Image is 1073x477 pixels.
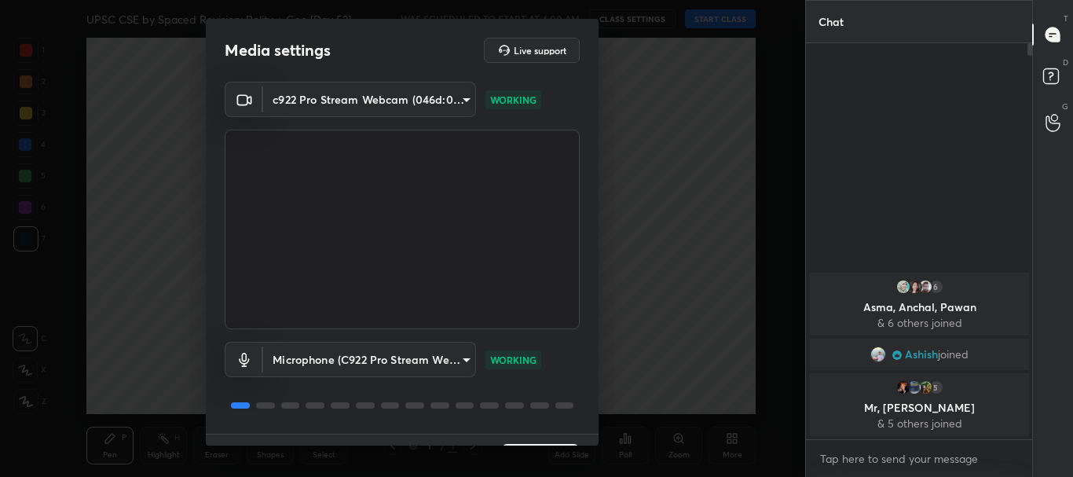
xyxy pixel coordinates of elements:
button: Next [501,444,580,475]
span: Ashish [905,348,938,361]
img: b8e2d71e3750456aa6e9b8fb462bdf00.jpg [895,380,910,395]
p: D [1063,57,1068,68]
h2: Media settings [225,40,331,61]
div: grid [806,270,1033,439]
p: Asma, Anchal, Pawan [819,301,1020,314]
p: WORKING [490,93,536,107]
p: & 5 others joined [819,417,1020,430]
h5: Live support [514,46,566,55]
img: 3 [917,380,932,395]
p: & 6 others joined [819,317,1020,329]
img: f7838e6045a64cb0b5bdb4d5cf7ecc22.jpg [917,279,932,295]
div: 5 [928,380,943,395]
div: c922 Pro Stream Webcam (046d:085c) [263,82,476,117]
img: 023c3cf57870466091aacae4004e5e43.jpg [895,279,910,295]
img: 2543179d21774b688fe335f9b47af86f.jpg [906,380,921,395]
img: 9f68e864e80f4fb08ae34f2bc6a726fb.jpg [906,279,921,295]
div: c922 Pro Stream Webcam (046d:085c) [263,342,476,377]
img: Learner_Badge_champion_ad955741a3.svg [892,350,902,360]
img: b574c2fa76ac4200a7f9b23bc63a4808.jpg [870,347,886,362]
p: WORKING [490,353,536,367]
div: 6 [928,279,943,295]
p: Chat [806,1,856,42]
span: joined [938,348,969,361]
p: Mr, [PERSON_NAME] [819,402,1020,414]
p: T [1064,13,1068,24]
p: G [1062,101,1068,112]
